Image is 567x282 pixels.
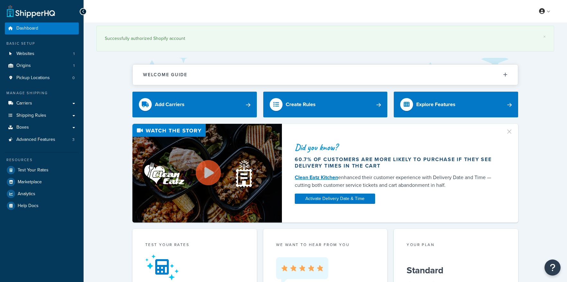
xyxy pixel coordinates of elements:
li: Origins [5,60,79,72]
span: Carriers [16,101,32,106]
a: Shipping Rules [5,110,79,122]
img: Video thumbnail [132,124,282,223]
span: Help Docs [18,203,39,209]
li: Websites [5,48,79,60]
a: Carriers [5,97,79,109]
span: 1 [73,51,75,57]
div: enhanced their customer experience with Delivery Date and Time — cutting both customer service ti... [295,174,498,189]
a: Test Your Rates [5,164,79,176]
a: Origins1 [5,60,79,72]
a: Add Carriers [132,92,257,117]
a: Boxes [5,122,79,133]
span: 1 [73,63,75,68]
span: Websites [16,51,34,57]
a: Dashboard [5,23,79,34]
div: Successfully authorized Shopify account [105,34,546,43]
div: Add Carriers [155,100,184,109]
button: Open Resource Center [544,259,561,276]
span: Marketplace [18,179,42,185]
div: 60.7% of customers are more likely to purchase if they see delivery times in the cart [295,156,498,169]
span: Test Your Rates [18,168,49,173]
h2: Welcome Guide [143,72,187,77]
div: Explore Features [416,100,455,109]
div: Resources [5,157,79,163]
a: Create Rules [263,92,388,117]
span: Boxes [16,125,29,130]
div: Did you know? [295,143,498,152]
a: Analytics [5,188,79,200]
div: Test your rates [145,242,244,249]
a: Help Docs [5,200,79,212]
a: Marketplace [5,176,79,188]
a: Pickup Locations0 [5,72,79,84]
h5: Standard [407,265,505,276]
div: Your Plan [407,242,505,249]
span: 0 [72,75,75,81]
span: Advanced Features [16,137,55,142]
a: Websites1 [5,48,79,60]
a: Clean Eatz Kitchen [295,174,338,181]
li: Pickup Locations [5,72,79,84]
a: Advanced Features3 [5,134,79,146]
a: Explore Features [394,92,518,117]
div: Manage Shipping [5,90,79,96]
span: Dashboard [16,26,38,31]
span: Shipping Rules [16,113,46,118]
span: Origins [16,63,31,68]
div: Basic Setup [5,41,79,46]
p: we want to hear from you [276,242,375,248]
a: × [543,34,546,39]
button: Welcome Guide [133,65,518,85]
span: Analytics [18,191,35,197]
li: Advanced Features [5,134,79,146]
div: Create Rules [286,100,316,109]
a: Activate Delivery Date & Time [295,194,375,204]
span: 3 [72,137,75,142]
span: Pickup Locations [16,75,50,81]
